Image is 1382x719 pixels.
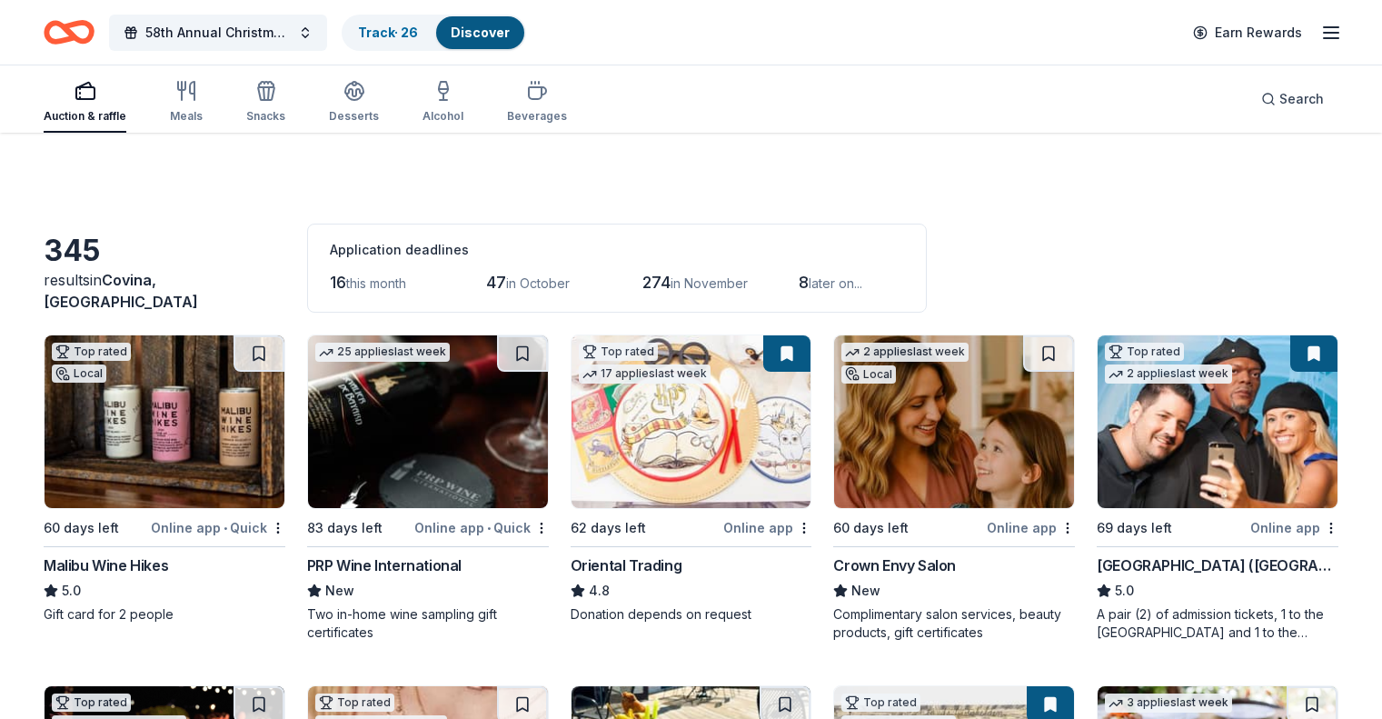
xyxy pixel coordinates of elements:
[834,335,1074,508] img: Image for Crown Envy Salon
[809,275,862,291] span: later on...
[1097,605,1338,642] div: A pair (2) of admission tickets, 1 to the [GEOGRAPHIC_DATA] and 1 to the [GEOGRAPHIC_DATA]
[1250,516,1338,539] div: Online app
[671,275,748,291] span: in November
[423,73,463,133] button: Alcohol
[224,521,227,535] span: •
[307,335,549,642] a: Image for PRP Wine International25 applieslast week83 days leftOnline app•QuickPRP Wine Internati...
[579,343,658,361] div: Top rated
[1097,517,1172,539] div: 69 days left
[414,516,549,539] div: Online app Quick
[151,516,285,539] div: Online app Quick
[307,517,383,539] div: 83 days left
[346,275,406,291] span: this month
[423,109,463,124] div: Alcohol
[841,694,920,712] div: Top rated
[1105,364,1232,384] div: 2 applies last week
[841,343,969,362] div: 2 applies last week
[44,109,126,124] div: Auction & raffle
[987,516,1075,539] div: Online app
[62,580,81,602] span: 5.0
[145,22,291,44] span: 58th Annual Christmas tree Brunch
[52,694,131,712] div: Top rated
[1115,580,1134,602] span: 5.0
[833,554,956,576] div: Crown Envy Salon
[44,233,285,269] div: 345
[571,517,646,539] div: 62 days left
[507,73,567,133] button: Beverages
[44,269,285,313] div: results
[330,273,346,292] span: 16
[246,109,285,124] div: Snacks
[315,694,394,712] div: Top rated
[44,11,94,54] a: Home
[358,25,418,40] a: Track· 26
[329,109,379,124] div: Desserts
[1097,554,1338,576] div: [GEOGRAPHIC_DATA] ([GEOGRAPHIC_DATA])
[1182,16,1313,49] a: Earn Rewards
[507,109,567,124] div: Beverages
[571,335,812,624] a: Image for Oriental TradingTop rated17 applieslast week62 days leftOnline appOriental Trading4.8Do...
[833,517,909,539] div: 60 days left
[1097,335,1338,642] a: Image for Hollywood Wax Museum (Hollywood)Top rated2 applieslast week69 days leftOnline app[GEOGR...
[833,605,1075,642] div: Complimentary salon services, beauty products, gift certificates
[1105,694,1232,713] div: 3 applies last week
[1105,343,1184,361] div: Top rated
[307,605,549,642] div: Two in-home wine sampling gift certificates
[52,364,106,383] div: Local
[52,343,131,361] div: Top rated
[44,554,168,576] div: Malibu Wine Hikes
[571,605,812,624] div: Donation depends on request
[486,273,506,292] span: 47
[315,343,450,362] div: 25 applies last week
[579,364,711,384] div: 17 applies last week
[330,239,904,261] div: Application deadlines
[451,25,510,40] a: Discover
[325,580,354,602] span: New
[841,365,896,384] div: Local
[723,516,811,539] div: Online app
[506,275,570,291] span: in October
[170,73,203,133] button: Meals
[44,335,285,624] a: Image for Malibu Wine HikesTop ratedLocal60 days leftOnline app•QuickMalibu Wine Hikes5.0Gift car...
[45,335,284,508] img: Image for Malibu Wine Hikes
[799,273,809,292] span: 8
[572,335,811,508] img: Image for Oriental Trading
[329,73,379,133] button: Desserts
[487,521,491,535] span: •
[342,15,526,51] button: Track· 26Discover
[44,605,285,624] div: Gift card for 2 people
[307,554,462,576] div: PRP Wine International
[833,335,1075,642] a: Image for Crown Envy Salon2 applieslast weekLocal60 days leftOnline appCrown Envy SalonNewComplim...
[1098,335,1337,508] img: Image for Hollywood Wax Museum (Hollywood)
[589,580,610,602] span: 4.8
[246,73,285,133] button: Snacks
[44,517,119,539] div: 60 days left
[642,273,671,292] span: 274
[308,335,548,508] img: Image for PRP Wine International
[44,271,198,311] span: Covina, [GEOGRAPHIC_DATA]
[44,271,198,311] span: in
[109,15,327,51] button: 58th Annual Christmas tree Brunch
[170,109,203,124] div: Meals
[1247,81,1338,117] button: Search
[44,73,126,133] button: Auction & raffle
[1279,88,1324,110] span: Search
[571,554,682,576] div: Oriental Trading
[851,580,880,602] span: New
